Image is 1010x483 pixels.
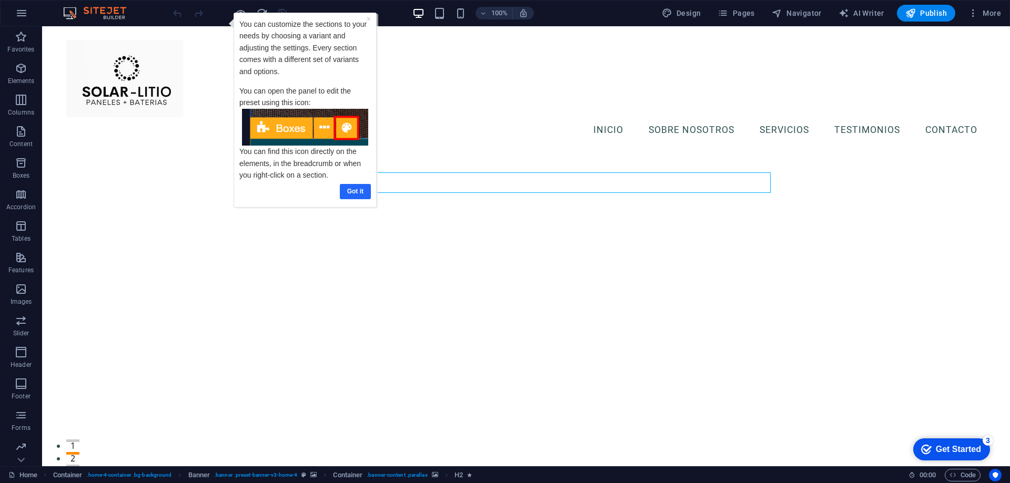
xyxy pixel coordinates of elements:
button: Publish [897,5,955,22]
span: : [927,471,928,479]
span: . home-4-container .bg-background [86,469,171,481]
span: 00 00 [920,469,936,481]
button: 100% [476,7,513,19]
i: This element contains a background [432,472,438,478]
div: Get Started 3 items remaining, 40% complete [8,5,85,27]
p: Columns [8,108,34,117]
span: Click to select. Double-click to edit [188,469,210,481]
p: Accordion [6,203,36,211]
div: Close tooltip [141,1,145,12]
button: Design [658,5,705,22]
span: Click to select. Double-click to edit [53,469,83,481]
nav: breadcrumb [53,469,472,481]
span: Design [662,8,701,18]
div: Get Started [31,12,76,21]
span: Pages [718,8,754,18]
p: Footer [12,392,31,400]
span: . banner .preset-banner-v3-home-4 [214,469,297,481]
button: 3 [24,438,37,441]
h6: Session time [908,469,936,481]
span: Code [950,469,976,481]
div: Design (Ctrl+Alt+Y) [658,5,705,22]
p: Header [11,361,32,369]
i: On resize automatically adjust zoom level to fit chosen device. [519,8,528,18]
p: Slider [13,329,29,337]
span: Click to select. Double-click to edit [454,469,463,481]
p: You can find this icon directly on the elements, in the breadcrumb or when you right-click on a s... [14,133,145,168]
span: . banner-content .parallax [367,469,427,481]
a: × [141,2,145,11]
button: Code [945,469,981,481]
p: Forms [12,424,31,432]
span: AI Writer [839,8,884,18]
i: This element contains a background [310,472,317,478]
button: Pages [713,5,759,22]
p: Content [9,140,33,148]
button: AI Writer [834,5,888,22]
h6: 100% [491,7,508,19]
button: 1 [24,413,37,416]
span: More [968,8,1001,18]
span: You can open the panel to edit the preset using this icon: [14,74,125,94]
p: Favorites [7,45,34,54]
button: Navigator [767,5,826,22]
p: Features [8,266,34,274]
a: Got it [114,171,145,187]
p: Boxes [13,171,30,180]
p: Images [11,297,32,306]
span: Click to select. Double-click to edit [333,469,362,481]
p: Elements [8,77,35,85]
p: Tables [12,234,31,243]
a: Click to cancel selection. Double-click to open Pages [8,469,37,481]
button: More [964,5,1005,22]
img: Editor Logo [60,7,139,19]
span: Navigator [772,8,822,18]
button: Click here to leave preview mode and continue editing [234,7,247,19]
button: 2 [24,426,37,428]
i: Element contains an animation [467,472,472,478]
i: Reload page [256,7,268,19]
span: Publish [905,8,947,18]
i: This element is a customizable preset [301,472,306,478]
span: You can customize the sections to your needs by choosing a variant and adjusting the settings. Ev... [14,7,141,63]
button: Usercentrics [989,469,1002,481]
div: 3 [78,2,88,13]
button: reload [255,7,268,19]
